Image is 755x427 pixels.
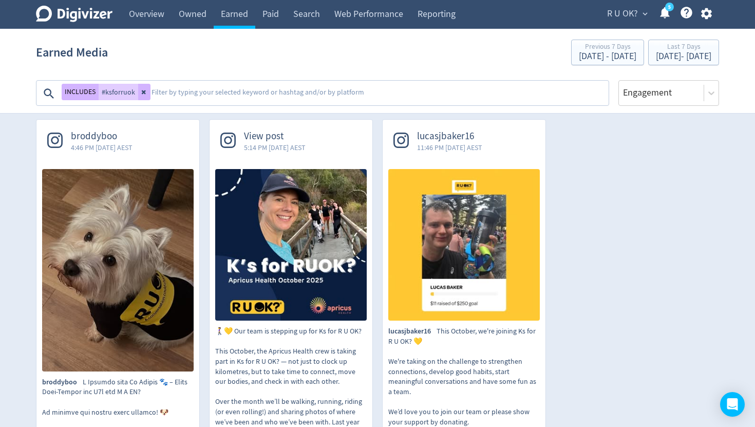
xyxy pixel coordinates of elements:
div: [DATE] - [DATE] [579,52,636,61]
span: lucasjbaker16 [417,131,482,142]
span: lucasjbaker16 [388,326,437,337]
span: #ksforruok [102,88,135,96]
span: 5:14 PM [DATE] AEST [244,142,306,153]
text: 5 [668,4,671,11]
button: Previous 7 Days[DATE] - [DATE] [571,40,644,65]
h1: Earned Media [36,36,108,69]
span: View post [244,131,306,142]
span: 4:46 PM [DATE] AEST [71,142,133,153]
img: A Message from Mr Broddy 🐾 – Chief Tail-Wagger for K9s for R U OK? Hi hoomans and fellow furry fr... [42,169,194,372]
button: R U OK? [603,6,650,22]
div: Open Intercom Messenger [720,392,745,417]
a: 5 [665,3,674,11]
span: R U OK? [607,6,638,22]
div: Previous 7 Days [579,43,636,52]
img: 🚶‍♀️💛 Our team is stepping up for Ks for R U OK? This October, the Apricus Health crew is taking ... [215,169,367,321]
span: 11:46 PM [DATE] AEST [417,142,482,153]
img: This October, we're joining Ks for R U OK? 💛 We're taking on the challenge to strengthen connecti... [388,169,540,321]
span: expand_more [640,9,650,18]
span: broddyboo [42,377,83,387]
button: INCLUDES [62,84,99,100]
div: [DATE] - [DATE] [656,52,711,61]
div: Last 7 Days [656,43,711,52]
span: broddyboo [71,131,133,142]
button: Last 7 Days[DATE]- [DATE] [648,40,719,65]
